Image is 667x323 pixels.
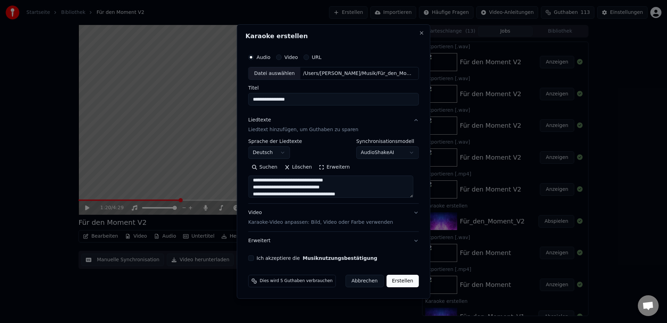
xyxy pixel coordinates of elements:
div: Liedtexte [248,117,271,124]
p: Liedtext hinzufügen, um Guthaben zu sparen [248,127,359,134]
span: Dies wird 5 Guthaben verbrauchen [260,278,333,284]
label: Synchronisationsmodell [356,139,419,144]
button: Suchen [248,162,281,173]
p: Karaoke-Video anpassen: Bild, Video oder Farbe verwenden [248,219,393,226]
div: Datei auswählen [249,67,300,80]
label: Sprache der Liedtexte [248,139,302,144]
h2: Karaoke erstellen [246,33,422,39]
label: URL [312,55,322,60]
label: Ich akzeptiere die [257,256,377,261]
div: /Users/[PERSON_NAME]/Musik/Für_den_Moment_V2.wav [300,70,418,77]
button: Erweitert [248,232,419,250]
button: LiedtexteLiedtext hinzufügen, um Guthaben zu sparen [248,111,419,139]
button: Löschen [281,162,315,173]
button: Ich akzeptiere die [303,256,377,261]
button: Erweitern [315,162,353,173]
label: Titel [248,86,419,91]
label: Audio [257,55,271,60]
div: LiedtexteLiedtext hinzufügen, um Guthaben zu sparen [248,139,419,204]
button: VideoKaraoke-Video anpassen: Bild, Video oder Farbe verwenden [248,204,419,232]
label: Video [284,55,298,60]
button: Erstellen [386,275,419,287]
button: Abbrechen [346,275,384,287]
div: Video [248,210,393,226]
